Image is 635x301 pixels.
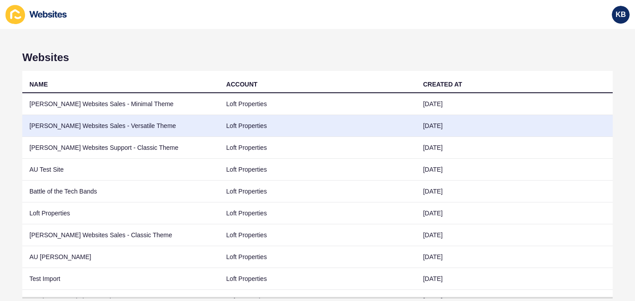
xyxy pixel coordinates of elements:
[22,268,219,290] td: Test Import
[416,224,613,246] td: [DATE]
[416,268,613,290] td: [DATE]
[22,246,219,268] td: AU [PERSON_NAME]
[22,115,219,137] td: [PERSON_NAME] Websites Sales - Versatile Theme
[219,224,416,246] td: Loft Properties
[219,115,416,137] td: Loft Properties
[22,137,219,159] td: [PERSON_NAME] Websites Support - Classic Theme
[226,80,257,89] div: ACCOUNT
[416,246,613,268] td: [DATE]
[219,246,416,268] td: Loft Properties
[219,93,416,115] td: Loft Properties
[219,268,416,290] td: Loft Properties
[29,80,48,89] div: NAME
[22,202,219,224] td: Loft Properties
[219,202,416,224] td: Loft Properties
[416,202,613,224] td: [DATE]
[22,181,219,202] td: Battle of the Tech Bands
[615,10,626,19] span: KB
[22,51,613,64] h1: Websites
[416,137,613,159] td: [DATE]
[416,159,613,181] td: [DATE]
[219,137,416,159] td: Loft Properties
[219,159,416,181] td: Loft Properties
[22,93,219,115] td: [PERSON_NAME] Websites Sales - Minimal Theme
[219,181,416,202] td: Loft Properties
[416,181,613,202] td: [DATE]
[416,93,613,115] td: [DATE]
[22,159,219,181] td: AU Test Site
[416,115,613,137] td: [DATE]
[423,80,462,89] div: CREATED AT
[22,224,219,246] td: [PERSON_NAME] Websites Sales - Classic Theme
